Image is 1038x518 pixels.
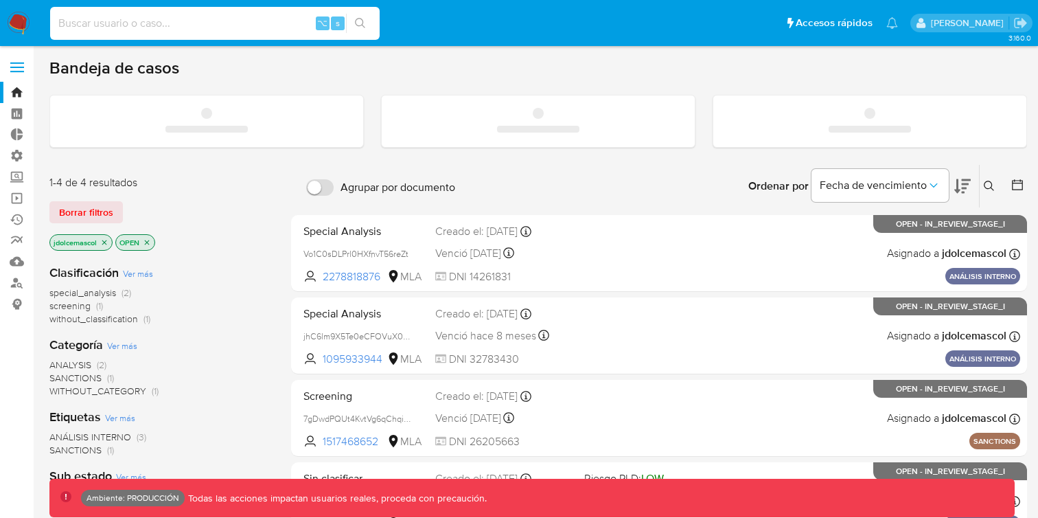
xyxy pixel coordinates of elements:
p: joaquin.dolcemascolo@mercadolibre.com [931,16,1008,30]
button: search-icon [346,14,374,33]
span: Accesos rápidos [796,16,873,30]
p: Ambiente: PRODUCCIÓN [86,495,179,501]
p: Todas las acciones impactan usuarios reales, proceda con precaución. [185,492,487,505]
a: Notificaciones [886,17,898,29]
a: Salir [1013,16,1028,30]
input: Buscar usuario o caso... [50,14,380,32]
span: ⌥ [317,16,327,30]
span: s [336,16,340,30]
